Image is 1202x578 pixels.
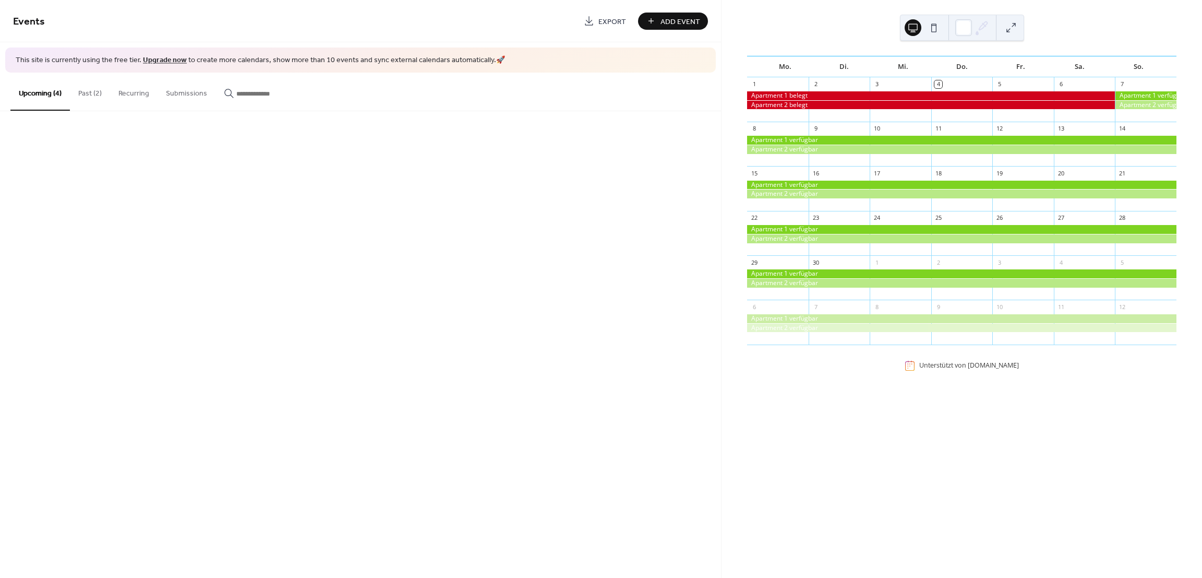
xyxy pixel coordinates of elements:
div: 11 [1057,303,1065,311]
div: Apartment 2 belegt [747,101,1115,110]
div: 25 [934,214,942,222]
div: Apartment 2 verfügbar [747,279,1176,288]
div: 3 [873,80,881,88]
div: 12 [995,125,1003,133]
div: 29 [750,258,758,266]
div: 3 [995,258,1003,266]
div: 26 [995,214,1003,222]
div: Apartment 2 verfügbar [1115,101,1176,110]
span: This site is currently using the free tier. to create more calendars, show more than 10 events an... [16,55,505,66]
div: Apartment 1 verfügbar [747,136,1176,145]
div: 16 [812,169,820,177]
div: Apartment 2 verfügbar [747,324,1176,333]
div: 8 [873,303,881,311]
div: Apartment 1 verfügbar [747,225,1176,234]
div: 7 [812,303,820,311]
div: Apartment 1 belegt [747,91,1115,100]
div: Apartment 2 verfügbar [747,190,1176,198]
div: Apartment 1 verfügbar [747,181,1176,190]
div: Mo. [755,56,814,77]
div: Sa. [1050,56,1109,77]
div: Apartment 2 verfügbar [747,145,1176,154]
div: 10 [995,303,1003,311]
div: 18 [934,169,942,177]
div: 23 [812,214,820,222]
div: 9 [934,303,942,311]
div: 27 [1057,214,1065,222]
div: 11 [934,125,942,133]
div: Apartment 1 verfügbar [747,314,1176,323]
div: 13 [1057,125,1065,133]
div: Apartment 1 verfügbar [1115,91,1176,100]
button: Past (2) [70,73,110,110]
div: 24 [873,214,881,222]
button: Recurring [110,73,158,110]
div: 9 [812,125,820,133]
div: 15 [750,169,758,177]
div: 28 [1118,214,1126,222]
div: 1 [873,258,881,266]
div: 10 [873,125,881,133]
div: 1 [750,80,758,88]
div: Do. [932,56,991,77]
div: 6 [750,303,758,311]
div: 30 [812,258,820,266]
div: 4 [934,80,942,88]
div: 20 [1057,169,1065,177]
div: 2 [812,80,820,88]
span: Export [598,16,626,27]
div: Mi. [873,56,932,77]
div: 2 [934,258,942,266]
div: 5 [995,80,1003,88]
a: [DOMAIN_NAME] [968,361,1019,370]
button: Upcoming (4) [10,73,70,111]
div: Di. [814,56,873,77]
div: 8 [750,125,758,133]
span: Events [13,11,45,32]
div: So. [1109,56,1168,77]
button: Add Event [638,13,708,30]
div: Apartment 1 verfügbar [747,269,1176,278]
div: 22 [750,214,758,222]
div: Apartment 2 verfügbar [747,234,1176,243]
div: Fr. [991,56,1050,77]
a: Upgrade now [143,53,187,67]
div: 7 [1118,80,1126,88]
div: 12 [1118,303,1126,311]
div: 17 [873,169,881,177]
a: Export [576,13,634,30]
button: Submissions [158,73,215,110]
div: 4 [1057,258,1065,266]
div: 19 [995,169,1003,177]
span: Add Event [660,16,700,27]
div: 21 [1118,169,1126,177]
div: 14 [1118,125,1126,133]
div: Unterstützt von [919,361,1019,370]
div: 5 [1118,258,1126,266]
div: 6 [1057,80,1065,88]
